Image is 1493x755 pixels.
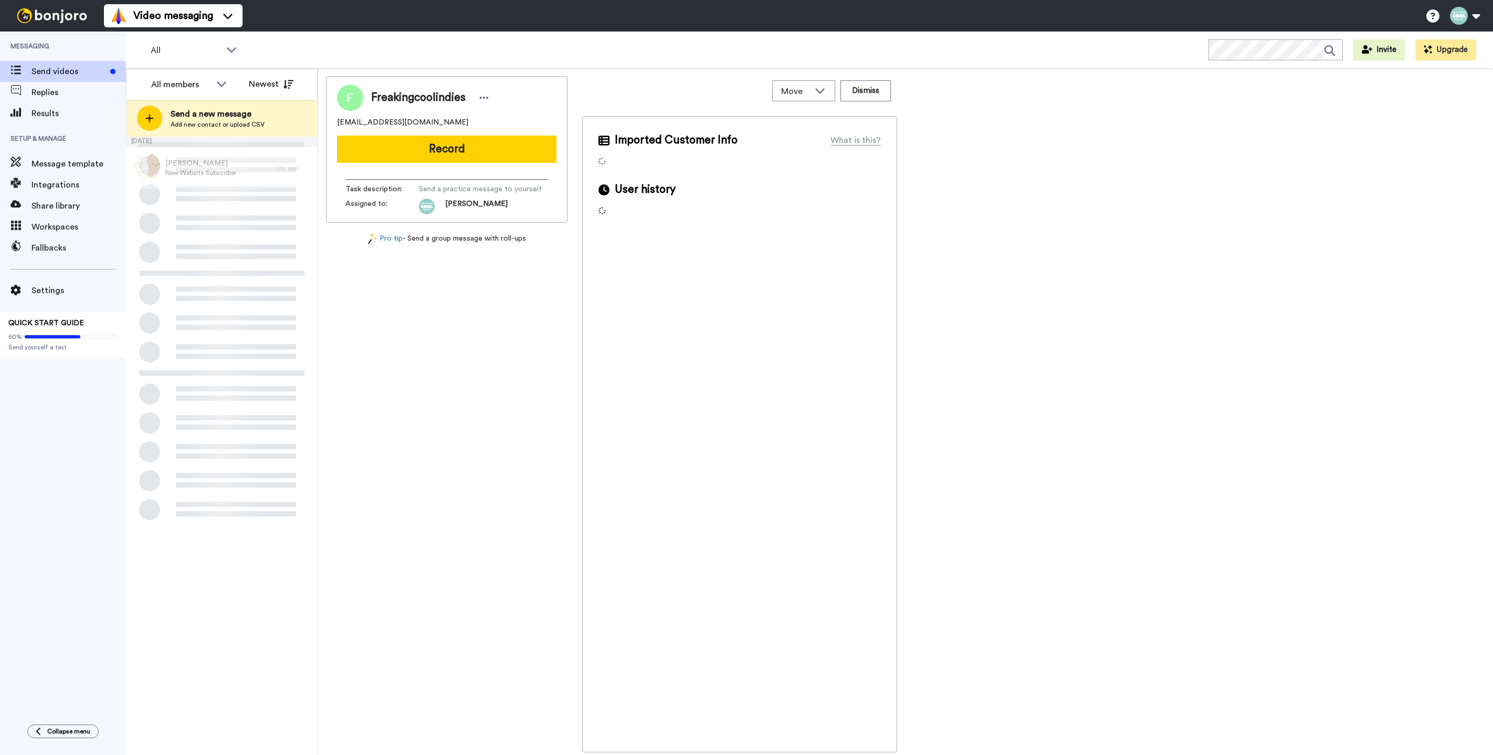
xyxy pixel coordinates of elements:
span: Freakingcoolindies [371,90,466,106]
span: Workspaces [31,221,126,233]
span: Imported Customer Info [615,132,738,148]
span: New Website Subscriber [165,169,236,177]
span: Integrations [31,179,126,191]
span: User history [615,182,676,198]
span: Send videos [31,65,106,78]
button: Dismiss [840,80,891,101]
span: Video messaging [133,8,213,23]
span: Collapse menu [47,727,90,736]
span: [EMAIL_ADDRESS][DOMAIN_NAME] [337,117,468,128]
span: 60% [8,333,22,341]
span: Settings [31,284,126,297]
a: Pro tip [368,233,403,244]
span: Send yourself a test [8,343,118,351]
div: [DATE] [126,137,318,147]
span: All [151,44,221,57]
img: Image of Freakingcoolindies [337,85,363,111]
span: Send a practice message to yourself [419,184,542,194]
div: 1 hr. ago [276,164,312,172]
span: Task description : [345,184,419,194]
img: magic-wand.svg [368,233,377,244]
img: ACg8ocJEpRqEkl9kWdgX57nUqj6OLuqkcJqIhXq8Q4aDTeQRikrPUIQ=s96-c [419,199,435,214]
span: Move [781,85,809,98]
span: QUICK START GUIDE [8,319,84,327]
button: Collapse menu [27,725,99,738]
div: - Send a group message with roll-ups [326,233,567,244]
span: [PERSON_NAME] [165,158,236,169]
span: Add new contact or upload CSV [171,120,265,129]
img: 913fe638-91cd-4cdc-8634-dee38a3cbffa.png [134,152,160,179]
span: Results [31,107,126,120]
div: All members [151,78,211,91]
img: vm-color.svg [110,7,127,24]
span: [PERSON_NAME] [445,199,508,214]
button: Invite [1353,39,1405,60]
img: bj-logo-header-white.svg [13,8,91,23]
span: Share library [31,200,126,212]
div: What is this? [830,134,881,147]
span: Message template [31,158,126,170]
button: Record [337,136,556,163]
span: Send a new message [171,108,265,120]
span: Assigned to: [345,199,419,214]
button: Newest [241,74,301,95]
span: Fallbacks [31,242,126,254]
span: Replies [31,86,126,99]
button: Upgrade [1415,39,1476,60]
